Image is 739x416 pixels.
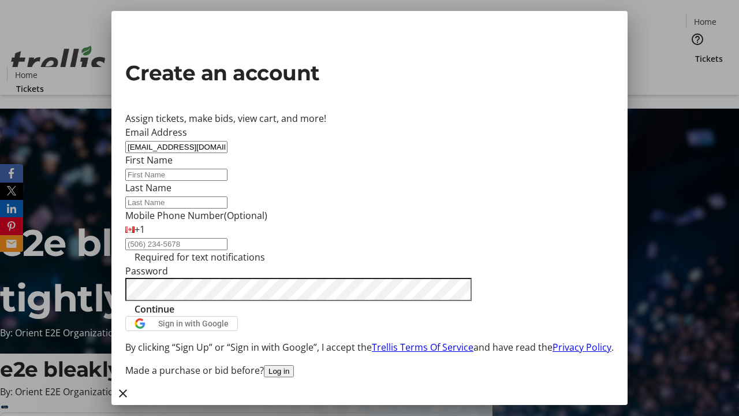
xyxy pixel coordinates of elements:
label: First Name [125,154,173,166]
p: By clicking “Sign Up” or “Sign in with Google”, I accept the and have read the . [125,340,614,354]
button: Close [111,382,135,405]
h2: Create an account [125,57,614,88]
input: First Name [125,169,227,181]
button: Continue [125,302,184,316]
div: Made a purchase or bid before? [125,363,614,377]
input: Email Address [125,141,227,153]
a: Privacy Policy [553,341,611,354]
button: Sign in with Google [125,316,238,331]
label: Password [125,265,168,277]
tr-hint: Required for text notifications [135,250,265,264]
label: Last Name [125,181,171,194]
label: Email Address [125,126,187,139]
label: Mobile Phone Number (Optional) [125,209,267,222]
input: (506) 234-5678 [125,238,227,250]
input: Last Name [125,196,227,209]
div: Assign tickets, make bids, view cart, and more! [125,112,614,125]
a: Trellis Terms Of Service [372,341,473,354]
span: Continue [135,302,174,316]
button: Log in [264,365,294,377]
span: Sign in with Google [158,319,229,328]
